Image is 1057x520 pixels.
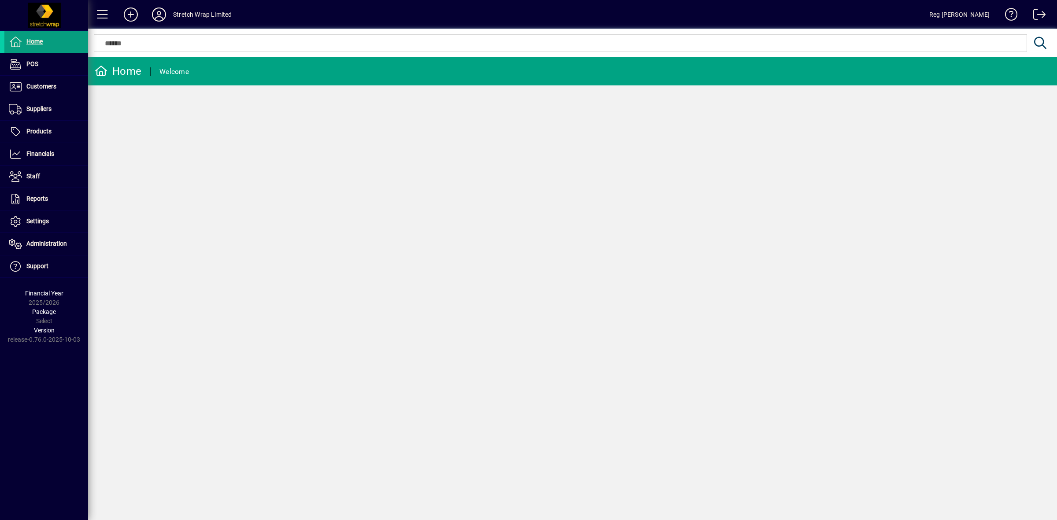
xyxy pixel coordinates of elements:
[4,188,88,210] a: Reports
[26,83,56,90] span: Customers
[4,255,88,277] a: Support
[159,65,189,79] div: Welcome
[25,290,63,297] span: Financial Year
[4,53,88,75] a: POS
[173,7,232,22] div: Stretch Wrap Limited
[4,143,88,165] a: Financials
[4,76,88,98] a: Customers
[26,105,52,112] span: Suppliers
[26,128,52,135] span: Products
[929,7,990,22] div: Reg [PERSON_NAME]
[4,98,88,120] a: Suppliers
[117,7,145,22] button: Add
[32,308,56,315] span: Package
[26,262,48,269] span: Support
[4,166,88,188] a: Staff
[998,2,1018,30] a: Knowledge Base
[26,173,40,180] span: Staff
[34,327,55,334] span: Version
[145,7,173,22] button: Profile
[4,233,88,255] a: Administration
[1027,2,1046,30] a: Logout
[26,60,38,67] span: POS
[4,210,88,232] a: Settings
[26,218,49,225] span: Settings
[4,121,88,143] a: Products
[26,38,43,45] span: Home
[26,150,54,157] span: Financials
[26,195,48,202] span: Reports
[95,64,141,78] div: Home
[26,240,67,247] span: Administration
